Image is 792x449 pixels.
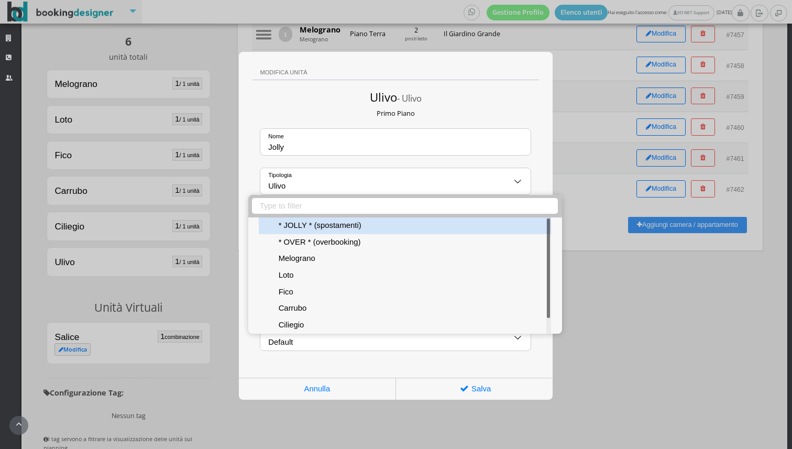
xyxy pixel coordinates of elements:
[259,283,551,300] div: Fico
[259,217,551,334] div: room-type
[259,250,551,267] div: Melograno
[259,267,551,284] div: Loto
[259,300,551,317] div: Carrubo
[259,317,551,334] div: Ciliegio
[259,234,551,251] div: * OVER * (overbooking)
[252,198,558,214] input: Type to filter
[259,333,551,350] div: Ulivo
[259,217,551,234] div: * JOLLY * (spostamenti)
